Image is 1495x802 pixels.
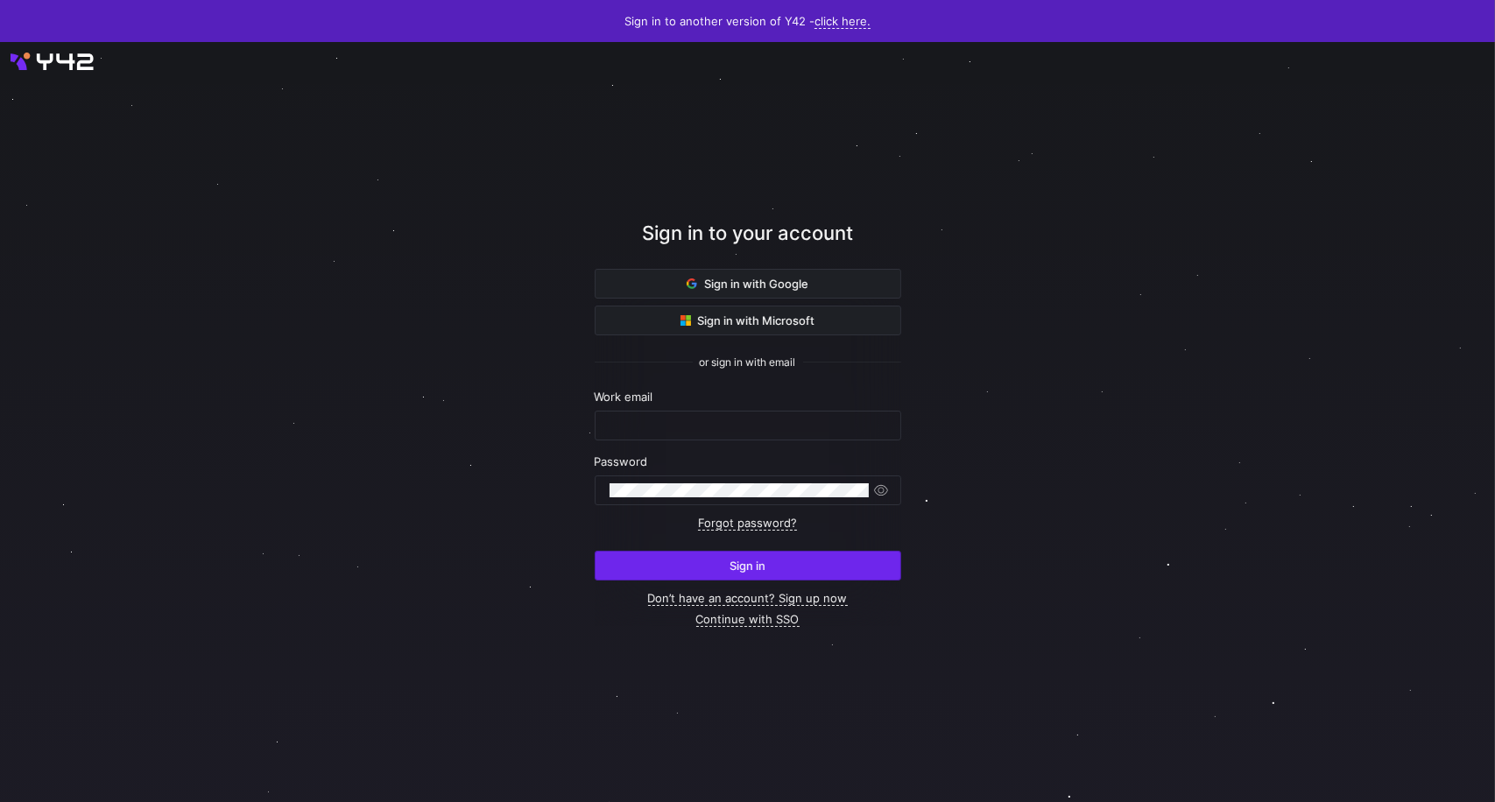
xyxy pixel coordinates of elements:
[595,219,901,269] div: Sign in to your account
[595,306,901,335] button: Sign in with Microsoft
[648,591,848,606] a: Don’t have an account? Sign up now
[595,454,648,468] span: Password
[687,277,808,291] span: Sign in with Google
[595,390,653,404] span: Work email
[595,269,901,299] button: Sign in with Google
[681,313,815,327] span: Sign in with Microsoft
[700,356,796,369] span: or sign in with email
[595,551,901,580] button: Sign in
[814,14,871,29] a: click here.
[696,612,800,627] a: Continue with SSO
[730,559,765,573] span: Sign in
[698,516,797,531] a: Forgot password?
